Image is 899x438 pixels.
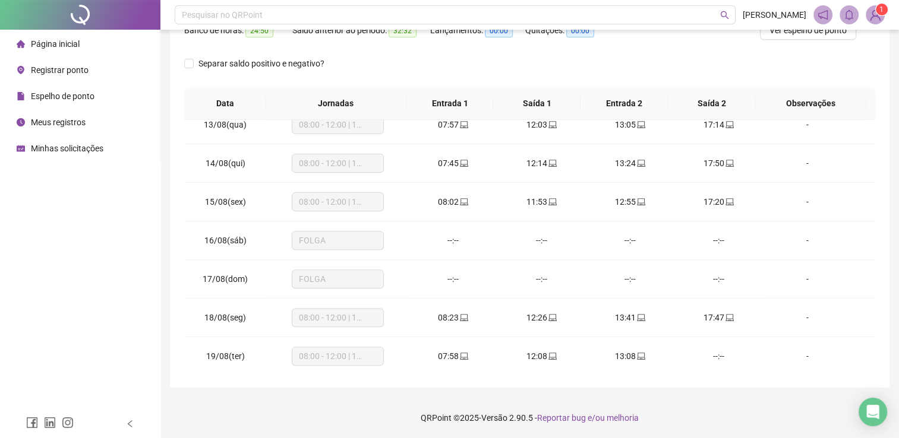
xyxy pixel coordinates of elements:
div: --:-- [418,234,488,247]
span: bell [844,9,854,20]
span: 24:50 [245,24,273,37]
span: laptop [547,120,557,129]
span: 00:00 [485,24,513,37]
span: file [17,92,25,100]
span: laptop [547,159,557,167]
div: Quitações: [525,24,611,37]
div: - [772,195,843,208]
div: - [772,118,843,131]
span: 13/08(qua) [204,120,247,129]
span: 08:00 - 12:00 | 13:00 - 18:00 [299,309,377,326]
span: 18/08(seg) [204,313,246,322]
div: 17:50 [684,157,753,170]
span: laptop [547,352,557,360]
span: Minhas solicitações [31,144,103,153]
span: notification [818,9,828,20]
span: laptop [724,198,734,206]
span: laptop [459,159,468,167]
div: 08:23 [418,311,488,324]
div: - [772,272,843,285]
span: [PERSON_NAME] [743,8,806,21]
div: - [772,157,843,170]
div: 07:58 [418,350,488,363]
div: 13:41 [595,311,665,324]
span: 00:00 [566,24,594,37]
div: 17:14 [684,118,753,131]
span: laptop [547,198,557,206]
div: --:-- [684,272,753,285]
div: 07:45 [418,157,488,170]
div: Saldo anterior ao período: [292,24,430,37]
span: laptop [547,313,557,322]
span: Ver espelho de ponto [769,24,847,37]
div: --:-- [595,272,665,285]
span: laptop [636,352,645,360]
th: Data [184,87,266,120]
span: search [720,11,729,20]
span: laptop [636,159,645,167]
span: 16/08(sáb) [204,236,247,245]
div: --:-- [507,272,576,285]
div: 13:24 [595,157,665,170]
div: --:-- [507,234,576,247]
span: environment [17,66,25,74]
span: laptop [636,198,645,206]
span: 1 [879,5,884,14]
span: laptop [724,313,734,322]
div: - [772,234,843,247]
div: Banco de horas: [184,24,292,37]
div: Open Intercom Messenger [859,398,887,426]
span: Meus registros [31,118,86,127]
span: 14/08(qui) [206,158,245,168]
span: 19/08(ter) [206,351,245,361]
span: laptop [459,198,468,206]
img: 89433 [866,6,884,24]
th: Jornadas [266,87,406,120]
div: --:-- [595,234,665,247]
th: Saída 2 [668,87,755,120]
span: laptop [724,120,734,129]
span: 15/08(sex) [205,197,246,207]
div: 12:14 [507,157,576,170]
span: Observações [765,97,857,110]
span: 32:32 [389,24,417,37]
span: laptop [459,120,468,129]
div: --:-- [684,350,753,363]
button: Ver espelho de ponto [760,21,856,40]
div: 12:08 [507,350,576,363]
span: linkedin [44,417,56,429]
th: Entrada 1 [406,87,494,120]
div: 13:08 [595,350,665,363]
div: 08:02 [418,195,488,208]
span: clock-circle [17,118,25,126]
sup: Atualize o seu contato no menu Meus Dados [876,4,888,15]
span: 08:00 - 12:00 | 13:00 - 18:00 [299,154,377,172]
span: laptop [636,120,645,129]
th: Saída 1 [493,87,581,120]
span: 08:00 - 12:00 | 13:00 - 18:00 [299,116,377,134]
span: FOLGA [299,270,377,288]
div: 12:03 [507,118,576,131]
span: laptop [459,313,468,322]
span: Separar saldo positivo e negativo? [194,57,329,70]
div: 11:53 [507,195,576,208]
span: laptop [459,352,468,360]
span: Versão [481,413,507,423]
th: Entrada 2 [581,87,668,120]
div: 12:55 [595,195,665,208]
span: facebook [26,417,38,429]
span: Reportar bug e/ou melhoria [537,413,639,423]
span: 08:00 - 12:00 | 13:00 - 17:00 [299,193,377,211]
span: left [126,420,134,428]
span: 17/08(dom) [203,274,248,284]
div: 17:47 [684,311,753,324]
div: --:-- [418,272,488,285]
span: Página inicial [31,39,80,49]
span: laptop [636,313,645,322]
span: Espelho de ponto [31,91,94,101]
div: 17:20 [684,195,753,208]
span: 08:00 - 12:00 | 13:00 - 18:00 [299,347,377,365]
div: 12:26 [507,311,576,324]
th: Observações [755,87,866,120]
div: 07:57 [418,118,488,131]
